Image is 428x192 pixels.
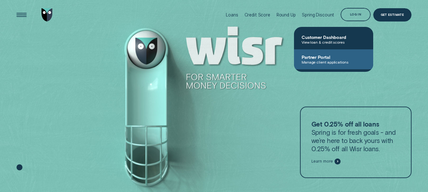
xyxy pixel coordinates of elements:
[311,159,333,164] span: Learn more
[341,8,371,22] button: Log in
[42,8,53,22] img: Wisr
[373,8,412,22] a: Get Estimate
[226,12,238,17] div: Loans
[15,8,29,22] button: Open Menu
[294,49,373,69] a: Partner PortalManage client applications
[245,12,270,17] div: Credit Score
[302,34,366,40] span: Customer Dashboard
[302,40,366,44] span: View loan & credit scores
[294,29,373,49] a: Customer DashboardView loan & credit scores
[311,120,400,153] p: Spring is for fresh goals - and we’re here to back yours with 0.25% off all Wisr loans.
[302,54,366,60] span: Partner Portal
[302,12,334,17] div: Spring Discount
[277,12,296,17] div: Round Up
[311,120,379,128] strong: Get 0.25% off all loans
[302,60,366,64] span: Manage client applications
[300,107,412,178] a: Get 0.25% off all loansSpring is for fresh goals - and we’re here to back yours with 0.25% off al...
